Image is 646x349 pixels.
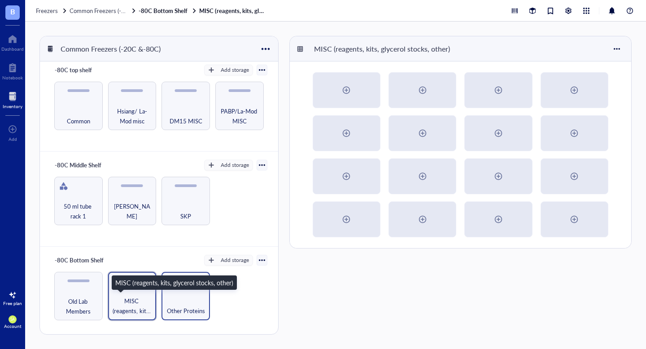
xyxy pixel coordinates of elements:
span: Other Proteins [167,306,205,316]
span: 50 ml tube rack 1 [58,201,99,221]
button: Add storage [204,255,253,266]
span: Freezers [36,6,58,15]
div: -80C Bottom Shelf [51,254,108,266]
div: MISC (reagents, kits, glycerol stocks, other) [310,41,454,57]
div: Account [4,323,22,329]
div: Inventory [3,104,22,109]
div: Dashboard [1,46,24,52]
a: Dashboard [1,32,24,52]
span: SKP [180,211,191,221]
span: [PERSON_NAME] [112,201,153,221]
span: MISC (reagents, kits, glycerol stocks, other) [113,296,152,316]
span: Old Lab Members [58,297,99,316]
span: Common Freezers (-20C &-80C) [70,6,153,15]
div: Notebook [2,75,23,80]
div: Free plan [3,301,22,306]
span: Common [67,116,90,126]
span: SA [10,317,15,322]
button: Add storage [204,65,253,75]
div: Add storage [221,161,249,169]
span: DM15 MISC [170,116,202,126]
div: Add storage [221,66,249,74]
span: Hsiang/ La-Mod misc [112,106,153,126]
span: PABP/La-Mod MISC [219,106,260,126]
div: Common Freezers (-20C &-80C) [57,41,165,57]
a: Notebook [2,61,23,80]
div: -80C top shelf [51,64,105,76]
button: Add storage [204,160,253,170]
a: Common Freezers (-20C &-80C) [70,7,137,15]
div: Add [9,136,17,142]
div: Add storage [221,256,249,264]
div: -80C Middle Shelf [51,159,105,171]
a: Freezers [36,7,68,15]
span: B [10,6,15,17]
a: -80C Bottom ShelfMISC (reagents, kits, glycerol stocks, other) [139,7,266,15]
a: Inventory [3,89,22,109]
